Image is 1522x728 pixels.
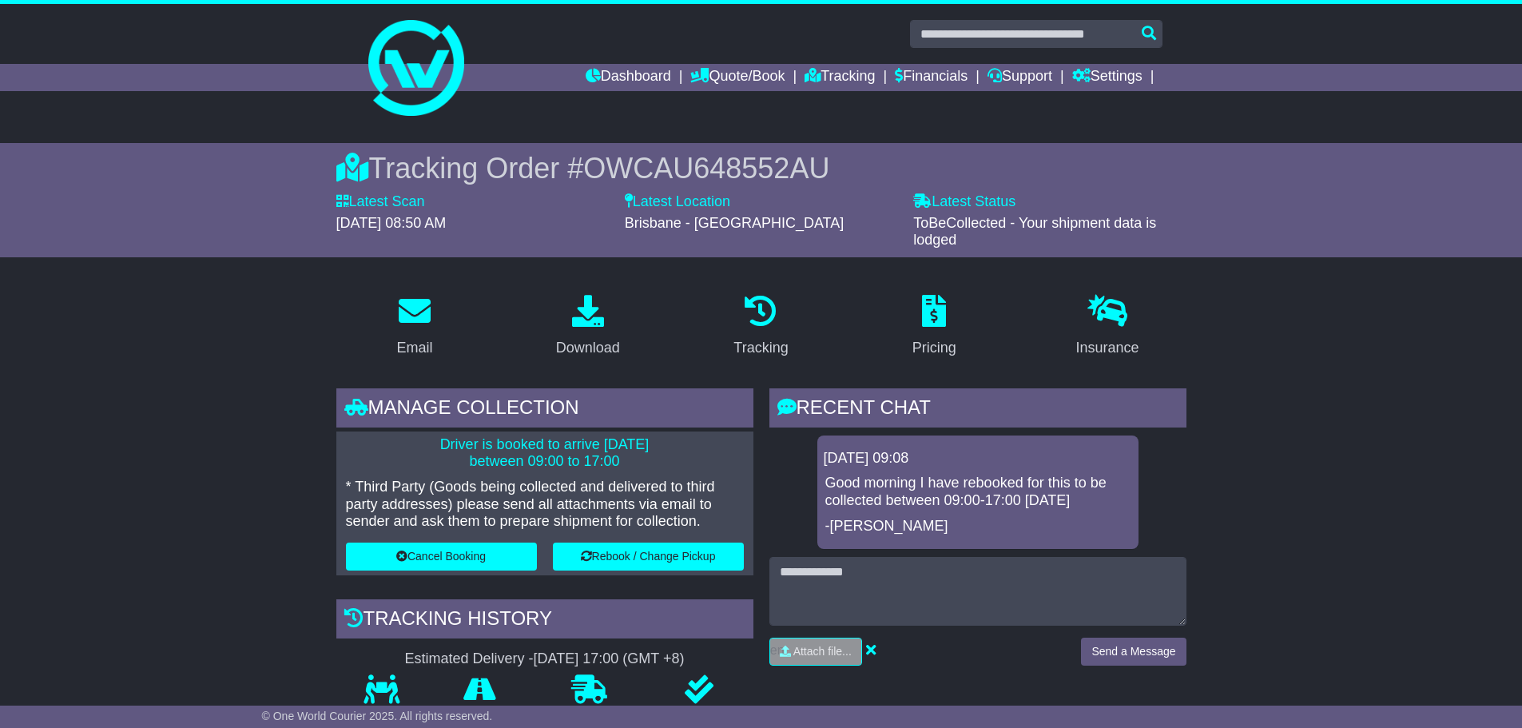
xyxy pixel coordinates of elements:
button: Cancel Booking [346,543,537,571]
label: Latest Status [913,193,1015,211]
a: Quote/Book [690,64,785,91]
p: -[PERSON_NAME] [825,518,1131,535]
div: Tracking Order # [336,151,1186,185]
div: Tracking [733,337,788,359]
a: Support [988,64,1052,91]
div: [DATE] 09:08 [824,450,1132,467]
span: OWCAU648552AU [583,152,829,185]
a: Financials [895,64,968,91]
button: Send a Message [1081,638,1186,666]
p: * Third Party (Goods being collected and delivered to third party addresses) please send all atta... [346,479,744,531]
a: Tracking [805,64,875,91]
div: Pricing [912,337,956,359]
label: Latest Location [625,193,730,211]
button: Rebook / Change Pickup [553,543,744,571]
a: Download [546,289,630,364]
a: Tracking [723,289,798,364]
div: RECENT CHAT [769,388,1186,432]
label: Latest Scan [336,193,425,211]
div: Download [556,337,620,359]
a: Settings [1072,64,1142,91]
p: Driver is booked to arrive [DATE] between 09:00 to 17:00 [346,436,744,471]
span: Brisbane - [GEOGRAPHIC_DATA] [625,215,844,231]
span: © One World Courier 2025. All rights reserved. [262,710,493,722]
a: Dashboard [586,64,671,91]
a: Insurance [1066,289,1150,364]
div: Tracking history [336,599,753,642]
span: ToBeCollected - Your shipment data is lodged [913,215,1156,249]
div: Email [396,337,432,359]
div: Manage collection [336,388,753,432]
div: [DATE] 17:00 (GMT +8) [534,650,685,668]
div: Estimated Delivery - [336,650,753,668]
span: [DATE] 08:50 AM [336,215,447,231]
a: Email [386,289,443,364]
p: Good morning I have rebooked for this to be collected between 09:00-17:00 [DATE] [825,475,1131,509]
a: Pricing [902,289,967,364]
div: Insurance [1076,337,1139,359]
